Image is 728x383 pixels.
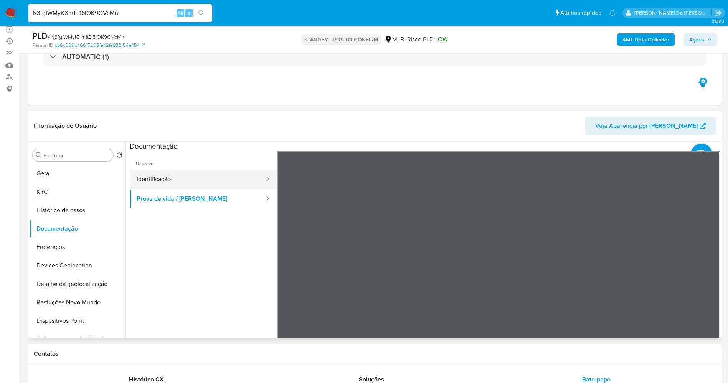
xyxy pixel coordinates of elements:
p: STANDBY - ROS TO CONFIRM [301,34,381,45]
button: Restrições Novo Mundo [30,293,125,312]
button: Endereços [30,238,125,256]
button: Documentação [30,220,125,238]
b: Person ID [32,42,53,49]
b: AML Data Collector [622,33,669,46]
span: # N3fgIWMyKXm1tD5iOK9OVcMn [48,33,124,41]
h1: Contatos [34,350,716,358]
span: s [188,9,190,17]
b: PLD [32,30,48,42]
button: Retornar ao pedido padrão [116,152,122,160]
input: Procurar [43,152,110,159]
input: Pesquise usuários ou casos... [28,8,212,18]
span: Veja Aparência por [PERSON_NAME] [595,117,698,135]
a: Sair [714,9,722,17]
a: Notificações [609,10,616,16]
button: Veja Aparência por [PERSON_NAME] [585,117,716,135]
button: Geral [30,164,125,183]
h1: Informação do Usuário [34,122,97,130]
div: MLB [385,35,404,44]
div: AUTOMATIC (1) [43,48,707,66]
button: search-icon [193,8,209,18]
span: Ações [689,33,704,46]
span: LOW [435,35,448,44]
button: Devices Geolocation [30,256,125,275]
span: Alt [177,9,183,17]
span: 3.158.0 [712,18,724,24]
button: Dispositivos Point [30,312,125,330]
button: Adiantamentos de Dinheiro [30,330,125,348]
button: KYC [30,183,125,201]
span: Risco PLD: [407,35,448,44]
button: Detalhe da geolocalização [30,275,125,293]
button: AML Data Collector [617,33,675,46]
p: patricia.varelo@mercadopago.com.br [634,9,712,17]
span: Atalhos rápidos [560,9,601,17]
h3: AUTOMATIC (1) [62,53,109,61]
a: cb6c009b46617205fe42fa832154e454 [55,42,145,49]
button: Histórico de casos [30,201,125,220]
button: Ações [684,33,717,46]
button: Procurar [36,152,42,158]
